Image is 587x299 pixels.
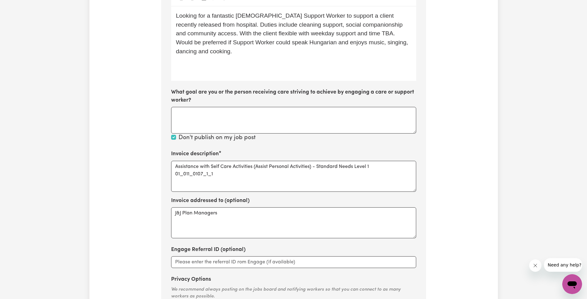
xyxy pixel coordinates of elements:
label: What goal are you or the person receiving care striving to achieve by engaging a care or support ... [171,88,416,105]
label: Engage Referral ID (optional) [171,246,246,254]
iframe: Button to launch messaging window [562,274,582,294]
textarea: Assistance with Self Care Activities (Assist Personal Activities) - Standard Needs Level 1 01_011... [171,161,416,192]
label: Invoice description [171,150,219,158]
input: Please enter the referral ID rom Engage (if available) [171,256,416,268]
textarea: J&J Plan Managers [171,207,416,238]
label: Privacy Options [171,275,211,284]
span: Looking for a fantastic [DEMOGRAPHIC_DATA] Support Worker to support a client recently released f... [176,12,410,55]
iframe: Message from company [544,258,582,272]
label: Invoice addressed to (optional) [171,197,250,205]
iframe: Close message [529,259,542,272]
label: Don't publish on my job post [179,134,256,143]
